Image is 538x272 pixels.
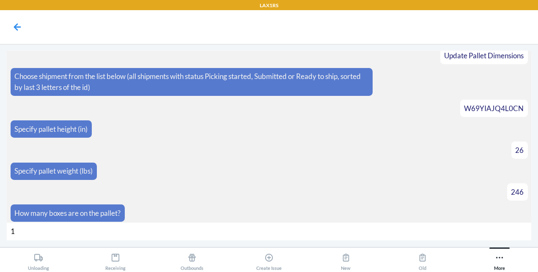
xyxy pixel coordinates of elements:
button: More [461,248,538,271]
button: Create Issue [231,248,307,271]
div: Old [418,250,427,271]
button: Old [384,248,461,271]
div: More [494,250,505,271]
div: Unloading [28,250,49,271]
span: Update Pallet Dimensions [444,51,524,60]
p: Specify pallet weight (lbs) [14,166,93,177]
button: Outbounds [154,248,231,271]
div: Receiving [105,250,126,271]
p: LAX1RS [260,2,278,9]
p: How many boxes are on the pallet? [14,208,121,219]
span: W69YIAJQ4L0CN [464,104,524,113]
button: Receiving [77,248,154,271]
span: 246 [511,188,524,196]
button: New [307,248,384,271]
span: 26 [515,146,524,155]
div: Create Issue [256,250,282,271]
p: Specify pallet height (in) [14,124,88,135]
p: Choose shipment from the list below (all shipments with status Picking started, Submitted or Read... [14,71,368,92]
div: Outbounds [181,250,203,271]
div: New [341,250,351,271]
